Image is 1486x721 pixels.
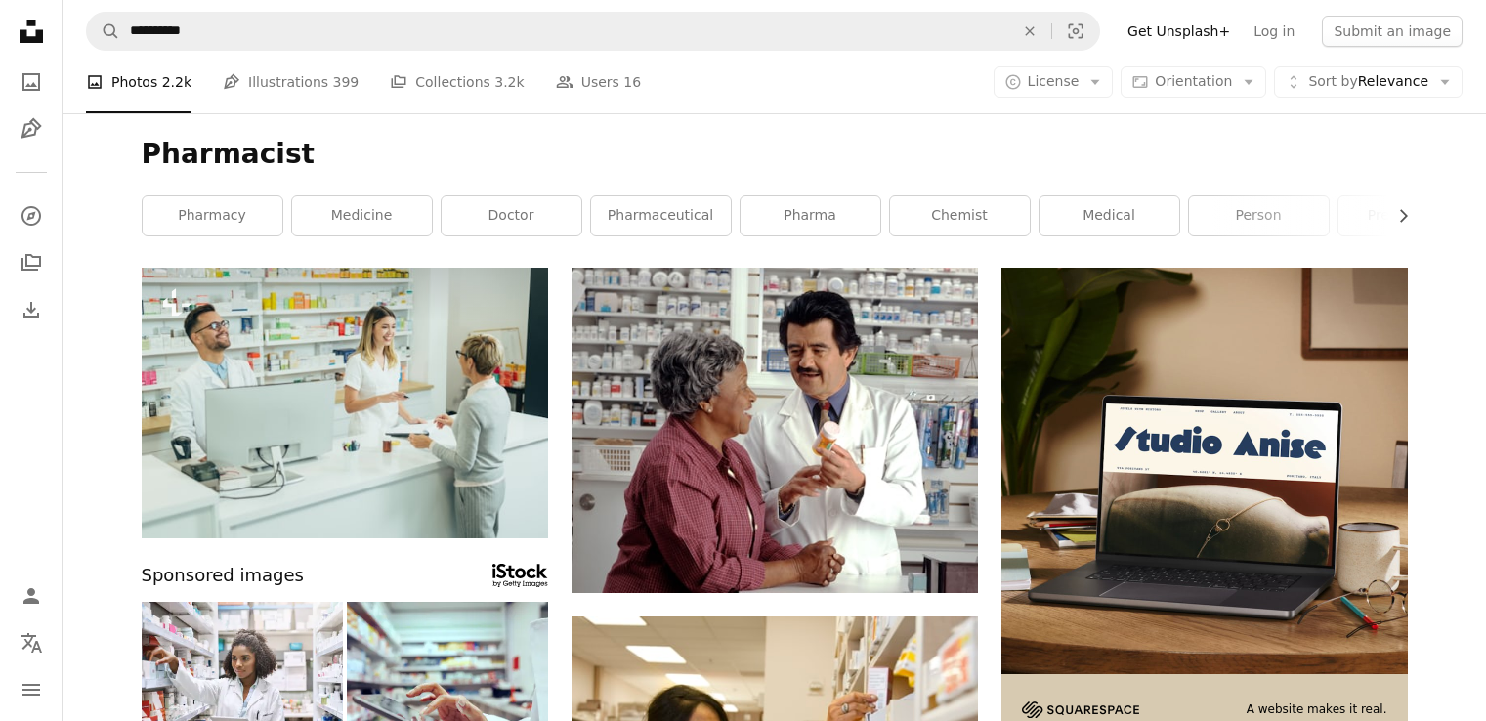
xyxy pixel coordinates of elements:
[1308,73,1357,89] span: Sort by
[12,243,51,282] a: Collections
[87,13,120,50] button: Search Unsplash
[1385,196,1408,235] button: scroll list to the right
[556,51,642,113] a: Users 16
[12,196,51,235] a: Explore
[494,71,524,93] span: 3.2k
[1052,13,1099,50] button: Visual search
[12,63,51,102] a: Photos
[741,196,880,235] a: pharma
[890,196,1030,235] a: chemist
[1242,16,1306,47] a: Log in
[1247,701,1387,718] span: A website makes it real.
[333,71,360,93] span: 399
[1028,73,1080,89] span: License
[1040,196,1179,235] a: medical
[994,66,1114,98] button: License
[572,421,978,439] a: women's red button-up collared long-sleeved shirt
[1189,196,1329,235] a: person
[442,196,581,235] a: doctor
[12,623,51,662] button: Language
[142,137,1408,172] h1: Pharmacist
[591,196,731,235] a: pharmaceutical
[1001,268,1408,674] img: file-1705123271268-c3eaf6a79b21image
[1338,196,1478,235] a: prescription
[1121,66,1266,98] button: Orientation
[572,268,978,593] img: women's red button-up collared long-sleeved shirt
[12,290,51,329] a: Download History
[12,576,51,615] a: Log in / Sign up
[292,196,432,235] a: medicine
[142,268,548,538] img: Two pharmacist giving prescription medications to senior female customer in a pharmacy
[1308,72,1428,92] span: Relevance
[142,394,548,411] a: Two pharmacist giving prescription medications to senior female customer in a pharmacy
[86,12,1100,51] form: Find visuals sitewide
[1274,66,1463,98] button: Sort byRelevance
[143,196,282,235] a: pharmacy
[1008,13,1051,50] button: Clear
[1022,701,1139,718] img: file-1705255347840-230a6ab5bca9image
[623,71,641,93] span: 16
[1155,73,1232,89] span: Orientation
[390,51,524,113] a: Collections 3.2k
[12,670,51,709] button: Menu
[12,109,51,148] a: Illustrations
[1322,16,1463,47] button: Submit an image
[223,51,359,113] a: Illustrations 399
[142,562,304,590] span: Sponsored images
[1116,16,1242,47] a: Get Unsplash+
